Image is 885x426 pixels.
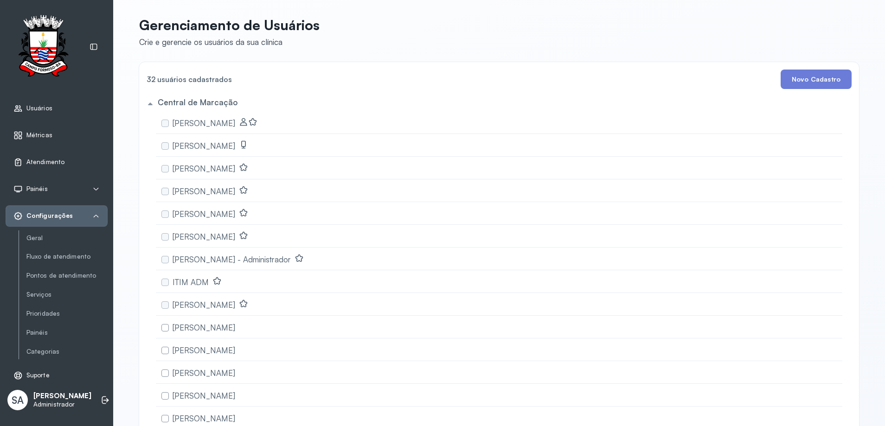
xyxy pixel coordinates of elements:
a: Fluxo de atendimento [26,253,108,261]
span: Usuários [26,104,52,112]
span: [PERSON_NAME] [173,232,235,242]
p: Gerenciamento de Usuários [139,17,320,33]
span: [PERSON_NAME] [173,345,235,355]
span: [PERSON_NAME] [173,186,235,196]
a: Prioridades [26,308,108,319]
p: [PERSON_NAME] [33,392,91,401]
img: Logotipo do estabelecimento [10,15,77,79]
span: [PERSON_NAME] [173,118,235,128]
div: Crie e gerencie os usuários da sua clínica [139,37,320,47]
span: Métricas [26,131,52,139]
a: Prioridades [26,310,108,318]
span: Suporte [26,371,50,379]
a: Atendimento [13,158,100,167]
span: [PERSON_NAME] [173,209,235,219]
span: [PERSON_NAME] [173,164,235,173]
a: Painéis [26,327,108,338]
h4: 32 usuários cadastrados [147,73,232,86]
a: Métricas [13,131,100,140]
span: [PERSON_NAME] [173,300,235,310]
a: Serviços [26,291,108,299]
a: Pontos de atendimento [26,270,108,281]
a: Categorias [26,346,108,357]
a: Fluxo de atendimento [26,251,108,262]
a: Pontos de atendimento [26,272,108,280]
button: Novo Cadastro [781,70,852,89]
a: Geral [26,234,108,242]
span: [PERSON_NAME] [173,141,235,151]
a: Serviços [26,289,108,300]
a: Painéis [26,329,108,337]
span: [PERSON_NAME] - Administrador [173,254,291,264]
a: Categorias [26,348,108,356]
p: Administrador [33,401,91,408]
span: [PERSON_NAME] [173,413,235,423]
span: Painéis [26,185,48,193]
span: Configurações [26,212,73,220]
span: [PERSON_NAME] [173,368,235,378]
span: [PERSON_NAME] [173,323,235,332]
h5: Central de Marcação [158,97,237,107]
span: Atendimento [26,158,64,166]
a: Usuários [13,104,100,113]
span: [PERSON_NAME] [173,391,235,401]
a: Geral [26,232,108,244]
span: ITIM ADM [173,277,209,287]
